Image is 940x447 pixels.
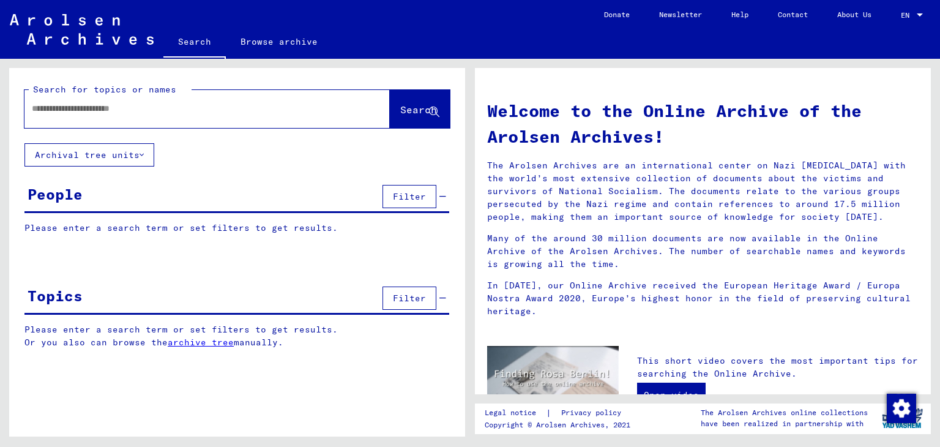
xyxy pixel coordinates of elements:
p: Please enter a search term or set filters to get results. [24,222,449,235]
p: Please enter a search term or set filters to get results. Or you also can browse the manually. [24,323,450,349]
button: Filter [382,287,436,310]
a: Browse archive [226,27,332,56]
div: People [28,183,83,205]
button: Filter [382,185,436,208]
h1: Welcome to the Online Archive of the Arolsen Archives! [487,98,919,149]
p: have been realized in partnership with [701,418,868,429]
a: Legal notice [485,407,546,419]
button: Archival tree units [24,143,154,167]
p: Many of the around 30 million documents are now available in the Online Archive of the Arolsen Ar... [487,232,919,271]
a: Search [163,27,226,59]
img: video.jpg [487,346,619,418]
button: Search [390,90,450,128]
p: In [DATE], our Online Archive received the European Heritage Award / Europa Nostra Award 2020, Eu... [487,279,919,318]
div: Topics [28,285,83,307]
div: | [485,407,636,419]
div: Change consent [886,393,916,423]
mat-label: Search for topics or names [33,84,176,95]
span: Filter [393,191,426,202]
a: Privacy policy [551,407,636,419]
p: The Arolsen Archives online collections [701,407,868,418]
p: Copyright © Arolsen Archives, 2021 [485,419,636,430]
span: EN [901,11,914,20]
p: The Arolsen Archives are an international center on Nazi [MEDICAL_DATA] with the world’s most ext... [487,159,919,223]
img: Arolsen_neg.svg [10,14,154,45]
img: Change consent [887,394,916,423]
img: yv_logo.png [879,403,925,434]
a: Open video [637,383,706,407]
a: archive tree [168,337,234,348]
span: Filter [393,293,426,304]
span: Search [400,103,437,116]
p: This short video covers the most important tips for searching the Online Archive. [637,355,919,380]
